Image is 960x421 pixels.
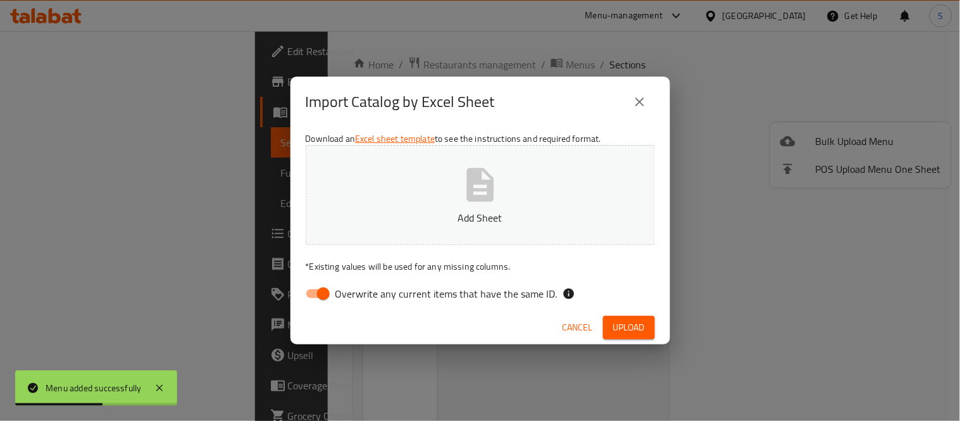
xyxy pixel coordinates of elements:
[306,145,655,245] button: Add Sheet
[335,286,558,301] span: Overwrite any current items that have the same ID.
[563,287,575,300] svg: If the overwrite option isn't selected, then the items that match an existing ID will be ignored ...
[46,381,142,395] div: Menu added successfully
[355,130,435,147] a: Excel sheet template
[625,87,655,117] button: close
[290,127,670,311] div: Download an to see the instructions and required format.
[613,320,645,336] span: Upload
[558,316,598,339] button: Cancel
[563,320,593,336] span: Cancel
[325,210,635,225] p: Add Sheet
[306,260,655,273] p: Existing values will be used for any missing columns.
[603,316,655,339] button: Upload
[306,92,495,112] h2: Import Catalog by Excel Sheet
